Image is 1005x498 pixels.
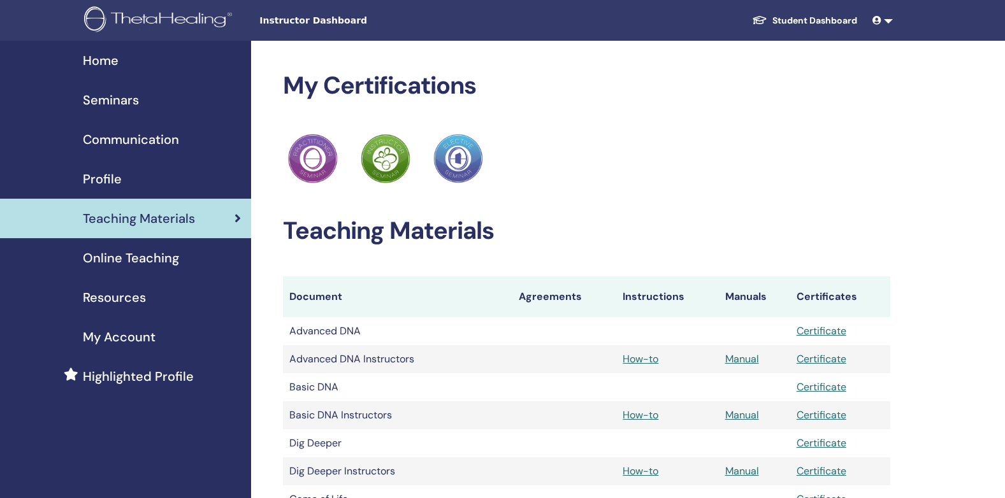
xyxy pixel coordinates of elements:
[623,464,658,478] a: How-to
[283,276,512,317] th: Document
[283,429,512,457] td: Dig Deeper
[623,352,658,366] a: How-to
[283,401,512,429] td: Basic DNA Instructors
[797,324,846,338] a: Certificate
[790,276,890,317] th: Certificates
[83,209,195,228] span: Teaching Materials
[797,408,846,422] a: Certificate
[742,9,867,32] a: Student Dashboard
[83,248,179,267] span: Online Teaching
[725,408,759,422] a: Manual
[83,367,194,386] span: Highlighted Profile
[512,276,616,317] th: Agreements
[283,71,890,101] h2: My Certifications
[283,457,512,485] td: Dig Deeper Instructors
[83,90,139,110] span: Seminars
[725,464,759,478] a: Manual
[283,217,890,246] h2: Teaching Materials
[283,373,512,401] td: Basic DNA
[361,134,410,183] img: Practitioner
[84,6,236,35] img: logo.png
[83,130,179,149] span: Communication
[83,51,119,70] span: Home
[719,276,790,317] th: Manuals
[83,327,155,346] span: My Account
[283,317,512,345] td: Advanced DNA
[797,380,846,394] a: Certificate
[259,14,451,27] span: Instructor Dashboard
[288,134,338,183] img: Practitioner
[83,288,146,307] span: Resources
[797,464,846,478] a: Certificate
[797,352,846,366] a: Certificate
[283,345,512,373] td: Advanced DNA Instructors
[752,15,767,25] img: graduation-cap-white.svg
[433,134,483,183] img: Practitioner
[797,436,846,450] a: Certificate
[83,169,122,189] span: Profile
[623,408,658,422] a: How-to
[725,352,759,366] a: Manual
[616,276,718,317] th: Instructions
